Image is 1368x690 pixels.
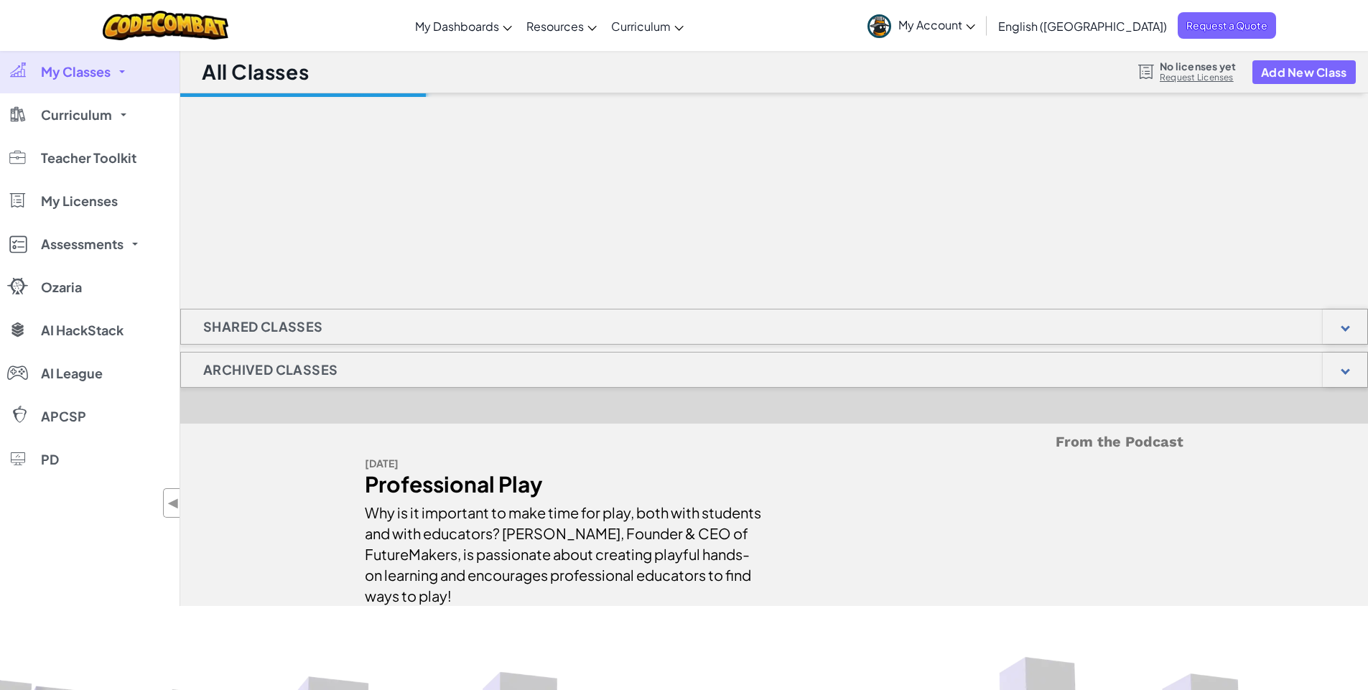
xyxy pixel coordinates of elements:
span: English ([GEOGRAPHIC_DATA]) [998,19,1167,34]
a: Request a Quote [1178,12,1276,39]
span: Resources [526,19,584,34]
span: AI HackStack [41,324,124,337]
span: No licenses yet [1160,60,1236,72]
div: [DATE] [365,453,763,474]
a: Resources [519,6,604,45]
div: Why is it important to make time for play, both with students and with educators? [PERSON_NAME], ... [365,495,763,606]
h1: Archived Classes [181,352,360,388]
img: avatar [867,14,891,38]
span: My Dashboards [415,19,499,34]
span: Curriculum [41,108,112,121]
button: Add New Class [1252,60,1356,84]
span: Teacher Toolkit [41,151,136,164]
a: English ([GEOGRAPHIC_DATA]) [991,6,1174,45]
a: Request Licenses [1160,72,1236,83]
div: Professional Play [365,474,763,495]
span: My Classes [41,65,111,78]
a: My Dashboards [408,6,519,45]
h5: From the Podcast [365,431,1183,453]
span: My Licenses [41,195,118,208]
span: My Account [898,17,975,32]
span: Curriculum [611,19,671,34]
img: CodeCombat logo [103,11,228,40]
h1: Shared Classes [181,309,345,345]
a: My Account [860,3,982,48]
span: AI League [41,367,103,380]
h1: All Classes [202,58,309,85]
span: Assessments [41,238,124,251]
span: ◀ [167,493,180,513]
span: Ozaria [41,281,82,294]
a: Curriculum [604,6,691,45]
